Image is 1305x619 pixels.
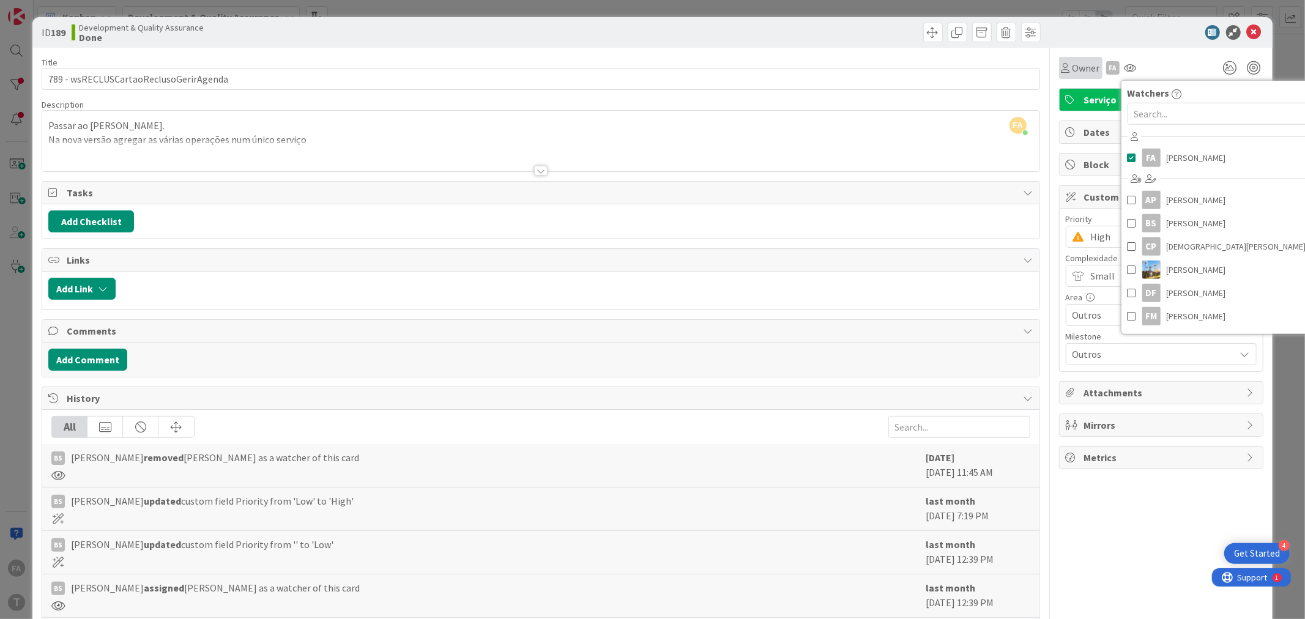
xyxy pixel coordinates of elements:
span: FA [1009,117,1027,134]
span: Description [42,99,84,110]
span: Attachments [1084,385,1241,400]
div: DF [1142,284,1161,302]
span: [PERSON_NAME] [1167,261,1226,279]
span: Outros [1073,346,1229,363]
div: [DATE] 12:39 PM [926,537,1030,568]
input: Search... [888,416,1030,438]
div: BS [51,451,65,465]
div: BS [51,582,65,595]
span: Comments [67,324,1017,338]
span: [PERSON_NAME] [PERSON_NAME] as a watcher of this card [71,450,359,465]
input: type card name here... [42,68,1039,90]
span: [PERSON_NAME] [1167,214,1226,232]
div: BS [1142,214,1161,232]
div: Get Started [1234,547,1280,560]
div: Milestone [1066,332,1257,341]
span: Block [1084,157,1241,172]
span: [PERSON_NAME] [PERSON_NAME] as a watcher of this card [71,580,360,595]
div: AP [1142,191,1161,209]
span: Tasks [67,185,1017,200]
div: [DATE] 12:39 PM [926,580,1030,611]
span: Metrics [1084,450,1241,465]
div: [DATE] 11:45 AM [926,450,1030,481]
span: Watchers [1128,86,1170,100]
b: assigned [144,582,184,594]
b: updated [144,538,181,550]
span: [PERSON_NAME] [1167,149,1226,167]
label: Title [42,57,58,68]
span: High [1091,228,1229,245]
span: Links [67,253,1017,267]
div: BS [51,495,65,508]
span: Small [1091,267,1229,284]
div: All [52,417,87,437]
button: Add Checklist [48,210,134,232]
img: DG [1142,261,1161,279]
b: [DATE] [926,451,955,464]
span: Outros [1073,306,1229,324]
div: Area [1066,293,1257,302]
button: Add Link [48,278,116,300]
b: last month [926,582,976,594]
span: Custom Fields [1084,190,1241,204]
div: FM [1142,307,1161,325]
button: Add Comment [48,349,127,371]
span: [PERSON_NAME] [1167,307,1226,325]
div: Complexidade [1066,254,1257,262]
span: Development & Quality Assurance [79,23,204,32]
div: 4 [1279,540,1290,551]
div: FA [1106,61,1120,75]
span: [PERSON_NAME] [1167,191,1226,209]
div: CP [1142,237,1161,256]
span: Dates [1084,125,1241,139]
div: Open Get Started checklist, remaining modules: 4 [1224,543,1290,564]
div: BS [51,538,65,552]
span: [PERSON_NAME] custom field Priority from '' to 'Low' [71,537,333,552]
span: History [67,391,1017,406]
b: last month [926,495,976,507]
div: Priority [1066,215,1257,223]
b: last month [926,538,976,550]
div: FA [1142,149,1161,167]
span: Owner [1073,61,1100,75]
b: Done [79,32,204,42]
p: Passar ao [PERSON_NAME]. [48,119,1033,133]
span: Mirrors [1084,418,1241,432]
p: Na nova versão agregar as várias operações num único serviço [48,133,1033,147]
div: 1 [64,5,67,15]
span: Serviço [1084,92,1241,107]
b: 189 [51,26,65,39]
b: updated [144,495,181,507]
span: Support [26,2,56,17]
span: [PERSON_NAME] [1167,284,1226,302]
span: ID [42,25,65,40]
div: [DATE] 7:19 PM [926,494,1030,524]
b: removed [144,451,184,464]
span: [PERSON_NAME] custom field Priority from 'Low' to 'High' [71,494,354,508]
